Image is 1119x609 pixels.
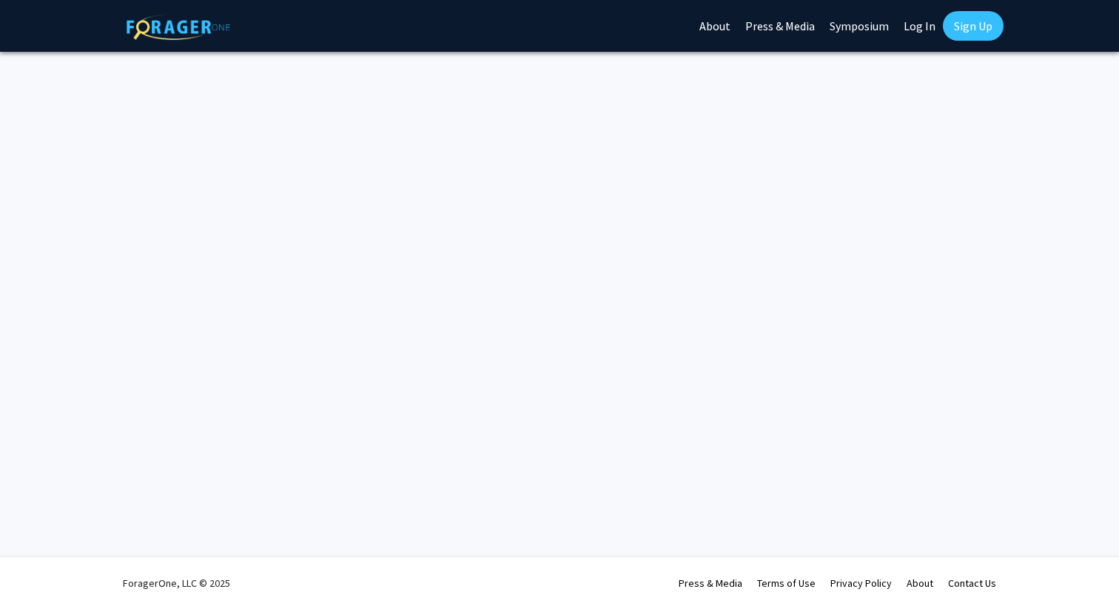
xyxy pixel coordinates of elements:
div: ForagerOne, LLC © 2025 [123,557,230,609]
a: Sign Up [943,11,1004,41]
a: About [907,576,933,590]
a: Privacy Policy [830,576,892,590]
a: Contact Us [948,576,996,590]
img: ForagerOne Logo [127,14,230,40]
a: Terms of Use [757,576,816,590]
a: Press & Media [679,576,742,590]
